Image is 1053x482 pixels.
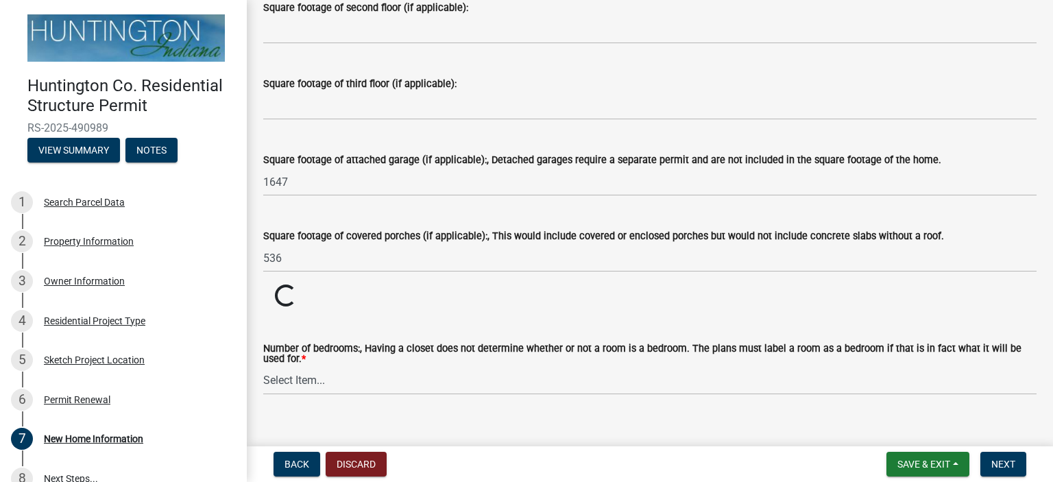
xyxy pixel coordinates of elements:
[44,276,125,286] div: Owner Information
[897,459,950,470] span: Save & Exit
[326,452,387,477] button: Discard
[27,76,236,116] h4: Huntington Co. Residential Structure Permit
[11,349,33,371] div: 5
[263,232,944,241] label: Square footage of covered porches (if applicable):, This would include covered or enclosed porche...
[44,434,143,444] div: New Home Information
[263,80,457,89] label: Square footage of third floor (if applicable):
[27,14,225,62] img: Huntington County, Indiana
[11,310,33,332] div: 4
[11,191,33,213] div: 1
[44,355,145,365] div: Sketch Project Location
[991,459,1015,470] span: Next
[263,344,1037,364] label: Number of bedrooms:, Having a closet does not determine whether or not a room is a bedroom. The p...
[44,197,125,207] div: Search Parcel Data
[11,230,33,252] div: 2
[11,428,33,450] div: 7
[27,145,120,156] wm-modal-confirm: Summary
[27,138,120,162] button: View Summary
[125,138,178,162] button: Notes
[980,452,1026,477] button: Next
[263,156,941,165] label: Square footage of attached garage (if applicable):, Detached garages require a separate permit an...
[27,121,219,134] span: RS-2025-490989
[44,237,134,246] div: Property Information
[886,452,969,477] button: Save & Exit
[11,270,33,292] div: 3
[11,389,33,411] div: 6
[125,145,178,156] wm-modal-confirm: Notes
[274,452,320,477] button: Back
[44,316,145,326] div: Residential Project Type
[44,395,110,405] div: Permit Renewal
[263,3,468,13] label: Square footage of second floor (if applicable):
[285,459,309,470] span: Back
